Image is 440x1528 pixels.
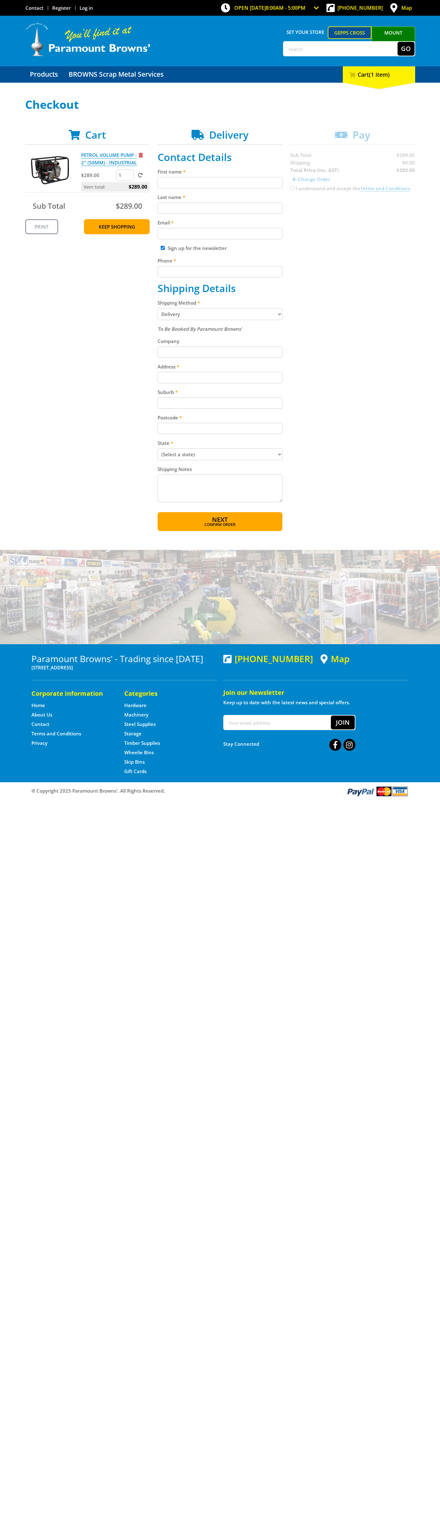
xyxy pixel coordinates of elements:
span: $289.00 [116,201,142,211]
div: [PHONE_NUMBER] [223,654,313,664]
span: $289.00 [129,182,147,191]
label: Last name [158,193,282,201]
div: Cart [343,66,415,83]
a: Go to the Storage page [124,730,142,737]
input: Please enter your address. [158,372,282,383]
a: Mount [PERSON_NAME] [371,26,415,50]
h5: Categories [124,689,204,698]
a: Go to the Skip Bins page [124,759,145,765]
label: Phone [158,257,282,264]
p: $289.00 [81,171,115,179]
a: Go to the Wheelie Bins page [124,749,154,756]
p: Item total: [81,182,150,191]
div: ® Copyright 2025 Paramount Browns'. All Rights Reserved. [25,785,415,797]
a: Go to the Machinery page [124,711,148,718]
h1: Checkout [25,98,415,111]
p: Keep up to date with the latest news and special offers. [223,699,409,706]
select: Please select your state. [158,448,282,460]
button: Next Confirm order [158,512,282,531]
input: Please enter your telephone number. [158,266,282,277]
img: PETROL VOLUME PUMP - 2" (50MM) - INDUSTRIAL [31,151,69,189]
h2: Contact Details [158,151,282,163]
a: Go to the Timber Supplies page [124,740,160,746]
input: Please enter your email address. [158,228,282,239]
a: Go to the About Us page [31,711,52,718]
a: Go to the Gift Cards page [124,768,147,775]
input: Please enter your postcode. [158,423,282,434]
a: Go to the Hardware page [124,702,147,709]
h2: Shipping Details [158,282,282,294]
input: Please enter your suburb. [158,397,282,409]
span: 8:00am - 5:00pm [266,4,305,11]
div: Stay Connected [223,736,355,751]
a: Go to the Contact page [31,721,49,728]
input: Please enter your last name. [158,202,282,214]
a: Go to the BROWNS Scrap Metal Services page [64,66,168,83]
span: OPEN [DATE] [234,4,305,11]
button: Go [398,42,415,56]
input: Please enter your first name. [158,177,282,188]
button: Join [331,716,355,729]
a: Print [25,219,58,234]
em: To Be Booked By Paramount Browns' [158,326,242,332]
label: Sign up for the newsletter [168,245,227,251]
a: Keep Shopping [84,219,150,234]
img: Paramount Browns' [25,22,151,57]
label: Company [158,337,282,345]
select: Please select a shipping method. [158,308,282,320]
label: Shipping Method [158,299,282,307]
a: Go to the Home page [31,702,45,709]
span: Next [212,515,228,524]
a: Go to the Contact page [25,5,43,11]
input: Search [284,42,398,56]
a: Go to the registration page [52,5,71,11]
h5: Corporate Information [31,689,112,698]
a: Gepps Cross [328,26,371,39]
span: (1 item) [369,71,390,78]
label: Shipping Notes [158,465,282,473]
a: View a map of Gepps Cross location [320,654,349,664]
h3: Paramount Browns' - Trading since [DATE] [31,654,217,664]
a: Go to the Products page [25,66,63,83]
h5: Join our Newsletter [223,688,409,697]
p: [STREET_ADDRESS] [31,664,217,671]
label: Email [158,219,282,226]
span: Confirm order [171,523,269,527]
a: PETROL VOLUME PUMP - 2" (50MM) - INDUSTRIAL [81,152,137,166]
img: PayPal, Mastercard, Visa accepted [346,785,409,797]
label: State [158,439,282,447]
span: Sub Total [33,201,65,211]
label: Address [158,363,282,370]
input: Your email address [224,716,331,729]
span: Delivery [209,128,248,141]
a: Remove from cart [139,152,143,158]
label: Postcode [158,414,282,421]
a: Go to the Terms and Conditions page [31,730,81,737]
a: Log in [80,5,93,11]
a: Go to the Privacy page [31,740,47,746]
span: Cart [85,128,106,141]
label: Suburb [158,388,282,396]
span: Set your store [283,26,328,38]
a: Go to the Steel Supplies page [124,721,156,728]
label: First name [158,168,282,175]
